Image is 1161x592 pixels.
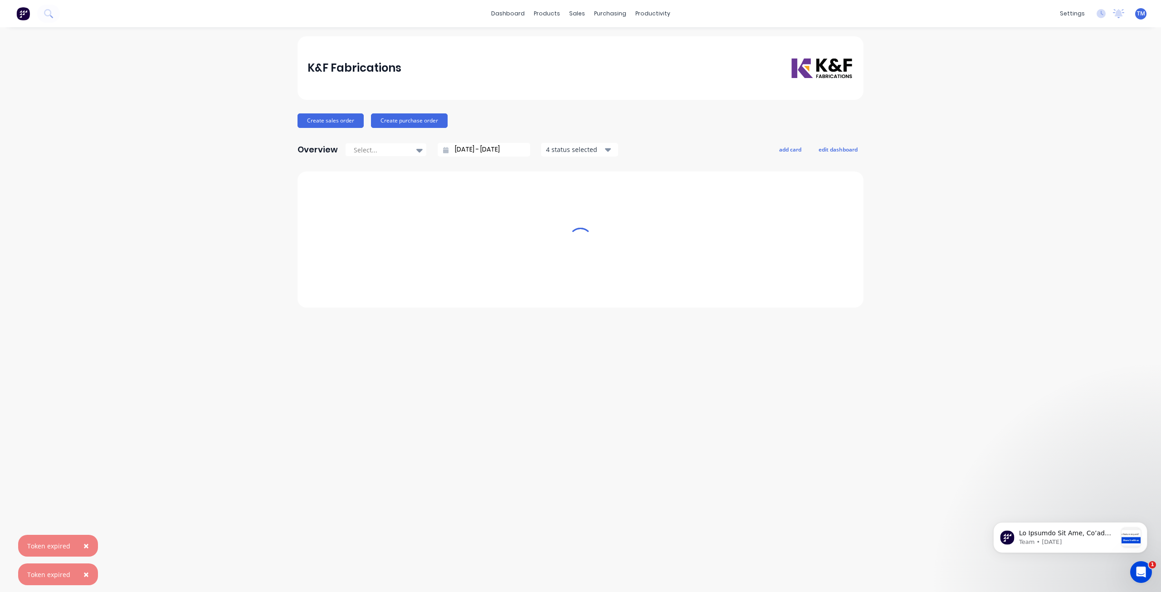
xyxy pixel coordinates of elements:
[1137,10,1145,18] span: TM
[39,34,137,42] p: Message from Team, sent 1w ago
[546,145,603,154] div: 4 status selected
[487,7,529,20] a: dashboard
[631,7,675,20] div: productivity
[565,7,590,20] div: sales
[590,7,631,20] div: purchasing
[83,568,89,581] span: ×
[980,504,1161,568] iframe: Intercom notifications message
[773,143,807,155] button: add card
[16,7,30,20] img: Factory
[298,141,338,159] div: Overview
[1130,561,1152,583] iframe: Intercom live chat
[27,570,70,579] div: Token expired
[529,7,565,20] div: products
[74,535,98,557] button: Close
[541,143,618,157] button: 4 status selected
[74,563,98,585] button: Close
[27,541,70,551] div: Token expired
[790,57,854,79] img: K&F Fabrications
[83,539,89,552] span: ×
[371,113,448,128] button: Create purchase order
[307,59,401,77] div: K&F Fabrications
[813,143,863,155] button: edit dashboard
[1055,7,1089,20] div: settings
[1149,561,1156,568] span: 1
[39,25,136,547] span: Lo Ipsumdo Sit Ame, Co’ad elitse doe temp incididu utlabor etdolorem al enim admi veniamqu nos ex...
[298,113,364,128] button: Create sales order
